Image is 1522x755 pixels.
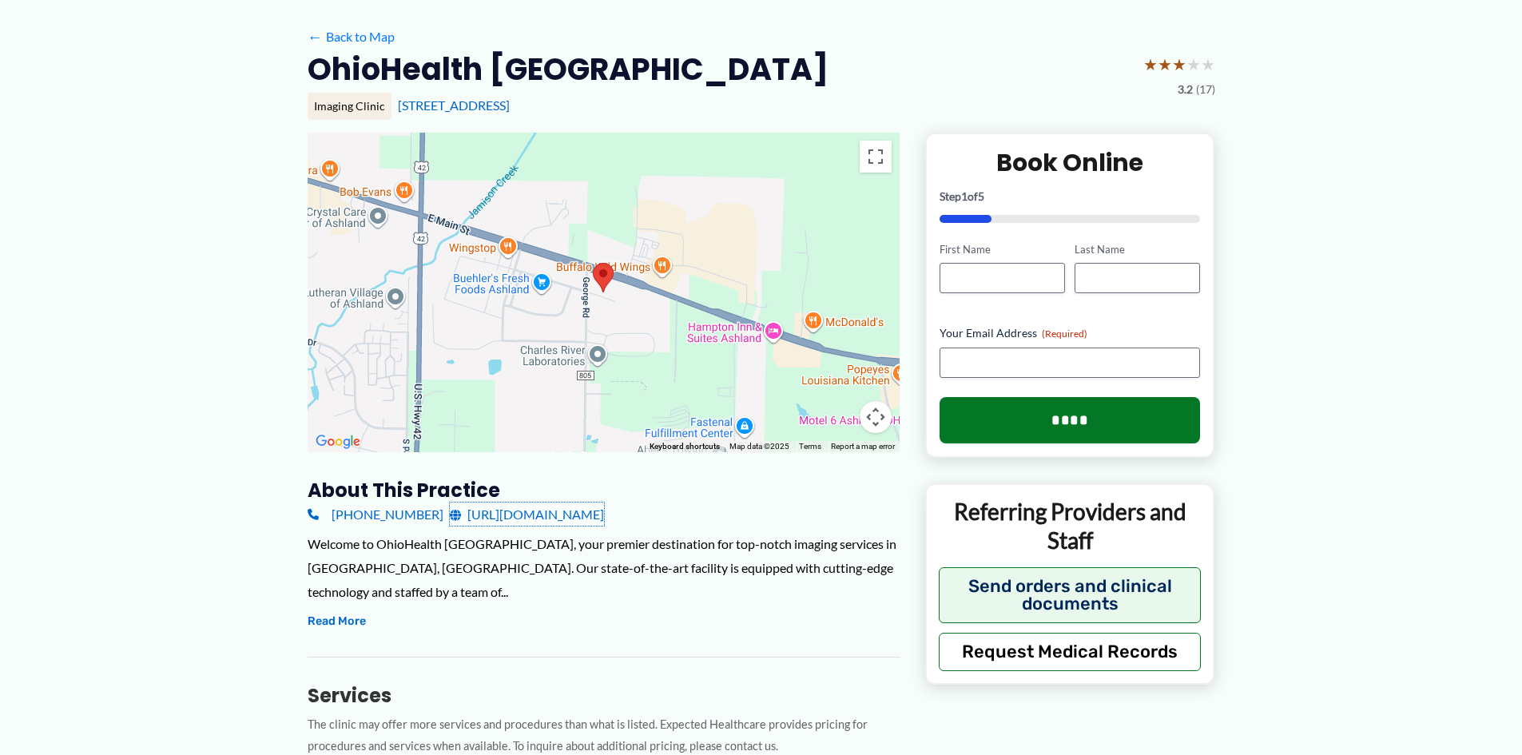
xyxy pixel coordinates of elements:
button: Keyboard shortcuts [650,441,720,452]
a: [PHONE_NUMBER] [308,503,443,527]
span: ★ [1201,50,1215,79]
span: ← [308,29,323,44]
h3: Services [308,683,900,708]
a: [URL][DOMAIN_NAME] [450,503,604,527]
div: Imaging Clinic [308,93,391,120]
span: 3.2 [1178,79,1193,100]
a: Open this area in Google Maps (opens a new window) [312,431,364,452]
span: Map data ©2025 [729,442,789,451]
div: Welcome to OhioHealth [GEOGRAPHIC_DATA], your premier destination for top-notch imaging services ... [308,532,900,603]
span: ★ [1158,50,1172,79]
span: (Required) [1042,328,1087,340]
h2: OhioHealth [GEOGRAPHIC_DATA] [308,50,829,89]
p: Step of [940,191,1201,202]
img: Google [312,431,364,452]
label: Last Name [1075,242,1200,257]
button: Send orders and clinical documents [939,567,1202,623]
h3: About this practice [308,478,900,503]
button: Toggle fullscreen view [860,141,892,173]
a: Report a map error [831,442,895,451]
h2: Book Online [940,147,1201,178]
button: Map camera controls [860,401,892,433]
span: ★ [1186,50,1201,79]
span: 5 [978,189,984,203]
a: ←Back to Map [308,25,395,49]
button: Request Medical Records [939,633,1202,671]
span: ★ [1143,50,1158,79]
span: ★ [1172,50,1186,79]
span: 1 [961,189,968,203]
a: [STREET_ADDRESS] [398,97,510,113]
button: Read More [308,612,366,631]
label: First Name [940,242,1065,257]
p: Referring Providers and Staff [939,497,1202,555]
label: Your Email Address [940,325,1201,341]
span: (17) [1196,79,1215,100]
a: Terms (opens in new tab) [799,442,821,451]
